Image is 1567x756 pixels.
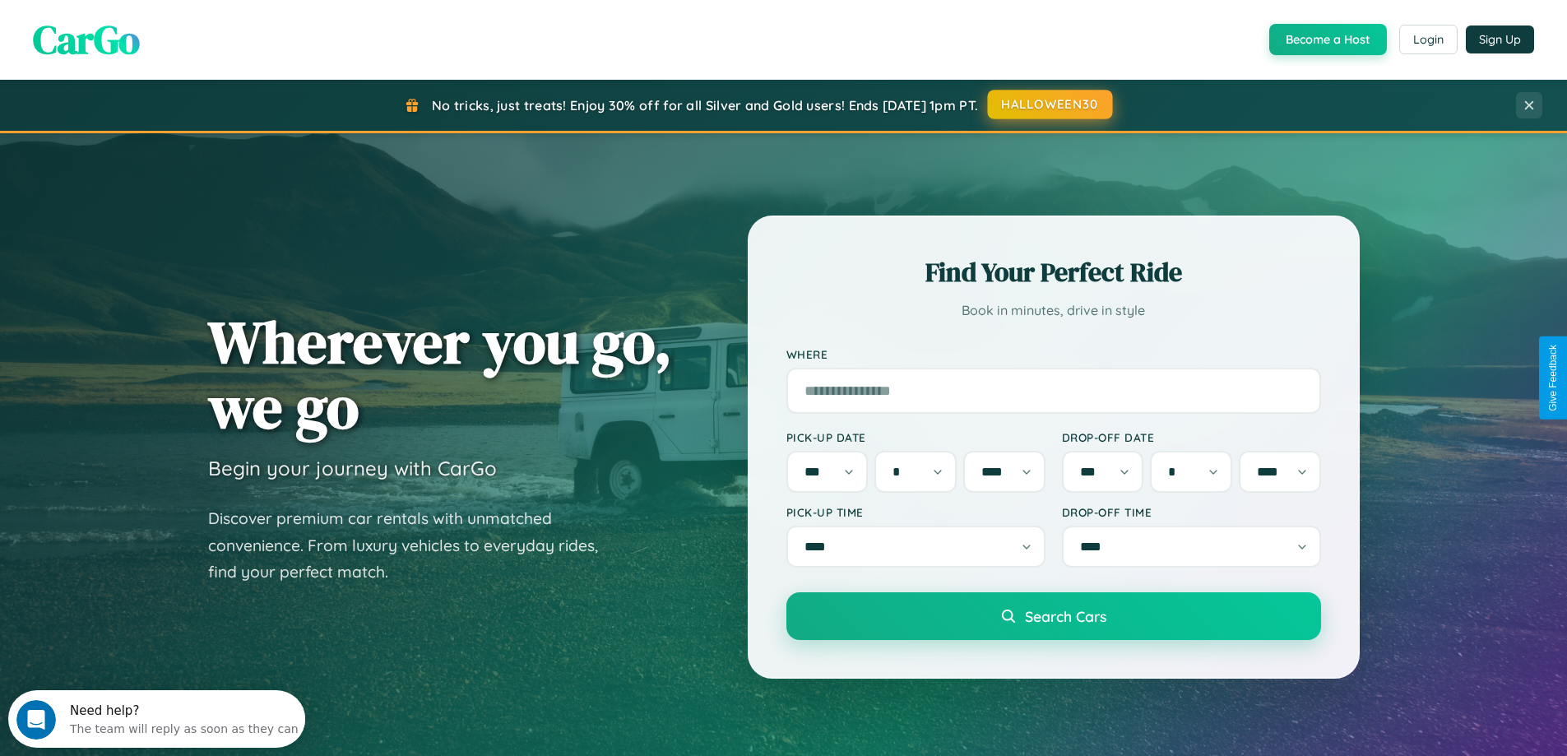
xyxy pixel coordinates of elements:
[62,14,290,27] div: Need help?
[1062,430,1321,444] label: Drop-off Date
[786,254,1321,290] h2: Find Your Perfect Ride
[208,456,497,480] h3: Begin your journey with CarGo
[786,347,1321,361] label: Where
[786,505,1045,519] label: Pick-up Time
[33,12,140,67] span: CarGo
[1025,607,1106,625] span: Search Cars
[1466,26,1534,53] button: Sign Up
[786,592,1321,640] button: Search Cars
[8,690,305,748] iframe: Intercom live chat discovery launcher
[786,430,1045,444] label: Pick-up Date
[208,505,619,586] p: Discover premium car rentals with unmatched convenience. From luxury vehicles to everyday rides, ...
[16,700,56,740] iframe: Intercom live chat
[1269,24,1387,55] button: Become a Host
[1062,505,1321,519] label: Drop-off Time
[62,27,290,44] div: The team will reply as soon as they can
[786,299,1321,322] p: Book in minutes, drive in style
[208,309,672,439] h1: Wherever you go, we go
[432,97,978,114] span: No tricks, just treats! Enjoy 30% off for all Silver and Gold users! Ends [DATE] 1pm PT.
[7,7,306,52] div: Open Intercom Messenger
[1399,25,1458,54] button: Login
[988,90,1113,119] button: HALLOWEEN30
[1547,345,1559,411] div: Give Feedback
